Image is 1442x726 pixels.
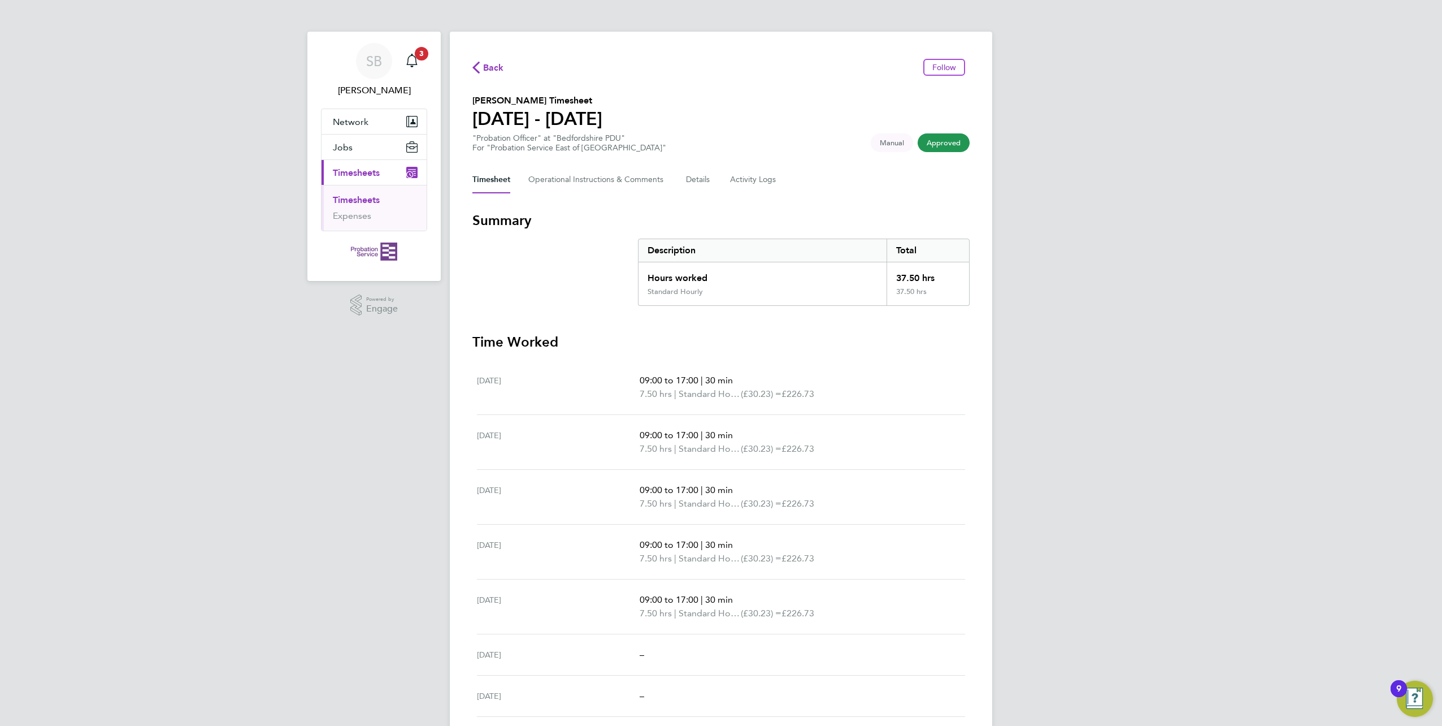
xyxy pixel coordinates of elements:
div: 37.50 hrs [887,262,969,287]
span: £226.73 [781,498,814,509]
span: 7.50 hrs [640,388,672,399]
span: 09:00 to 17:00 [640,430,698,440]
div: [DATE] [477,648,640,662]
span: | [701,594,703,605]
span: 30 min [705,539,733,550]
button: Operational Instructions & Comments [528,166,668,193]
h3: Time Worked [472,333,970,351]
div: [DATE] [477,483,640,511]
button: Open Resource Center, 9 new notifications [1397,681,1433,717]
section: Timesheet [472,211,970,717]
span: Standard Hourly [679,442,741,456]
span: £226.73 [781,443,814,454]
span: This timesheet was manually created. [871,133,913,152]
span: Standard Hourly [679,497,741,511]
a: Go to home page [321,243,427,261]
span: | [674,498,676,509]
span: | [674,608,676,619]
div: 37.50 hrs [887,287,969,305]
span: 30 min [705,375,733,386]
div: For "Probation Service East of [GEOGRAPHIC_DATA]" [472,143,666,153]
button: Timesheet [472,166,510,193]
span: Engage [366,304,398,314]
div: 9 [1396,689,1401,703]
div: Timesheets [322,185,427,231]
span: | [674,553,676,564]
span: 7.50 hrs [640,608,672,619]
span: 7.50 hrs [640,553,672,564]
span: 7.50 hrs [640,443,672,454]
span: Standard Hourly [679,607,741,620]
button: Follow [923,59,965,76]
span: 7.50 hrs [640,498,672,509]
span: Standard Hourly [679,552,741,565]
span: 30 min [705,485,733,495]
div: [DATE] [477,593,640,620]
a: 3 [401,43,423,79]
div: Standard Hourly [648,287,703,296]
button: Details [686,166,712,193]
span: | [701,375,703,386]
span: Powered by [366,295,398,304]
span: This timesheet has been approved. [918,133,970,152]
div: "Probation Officer" at "Bedfordshire PDU" [472,133,666,153]
div: [DATE] [477,429,640,456]
span: (£30.23) = [741,443,781,454]
div: Hours worked [639,262,887,287]
button: Network [322,109,427,134]
h2: [PERSON_NAME] Timesheet [472,94,602,107]
a: Timesheets [333,195,380,205]
span: 30 min [705,594,733,605]
span: Timesheets [333,167,380,178]
span: (£30.23) = [741,553,781,564]
h1: [DATE] - [DATE] [472,107,602,130]
span: – [640,649,644,660]
a: Powered byEngage [350,295,398,316]
span: (£30.23) = [741,388,781,399]
span: (£30.23) = [741,608,781,619]
span: | [674,388,676,399]
div: Description [639,239,887,262]
span: £226.73 [781,608,814,619]
div: [DATE] [477,374,640,401]
span: 09:00 to 17:00 [640,375,698,386]
img: probationservice-logo-retina.png [351,243,397,261]
span: 09:00 to 17:00 [640,594,698,605]
span: (£30.23) = [741,498,781,509]
button: Timesheets [322,160,427,185]
button: Back [472,60,504,74]
span: £226.73 [781,388,814,399]
button: Jobs [322,135,427,159]
span: £226.73 [781,553,814,564]
span: 3 [415,47,428,60]
div: [DATE] [477,689,640,703]
h3: Summary [472,211,970,230]
span: Back [483,61,504,75]
div: [DATE] [477,538,640,565]
span: 30 min [705,430,733,440]
span: | [701,430,703,440]
a: SB[PERSON_NAME] [321,43,427,97]
div: Total [887,239,969,262]
span: | [701,539,703,550]
div: Summary [638,239,970,306]
span: | [701,485,703,495]
span: | [674,443,676,454]
nav: Main navigation [307,32,441,281]
span: 09:00 to 17:00 [640,539,698,550]
span: Jobs [333,142,353,153]
span: – [640,690,644,701]
span: Simon Brooks [321,84,427,97]
span: SB [366,54,382,68]
span: 09:00 to 17:00 [640,485,698,495]
span: Network [333,116,368,127]
span: Follow [932,62,956,72]
a: Expenses [333,210,371,221]
button: Activity Logs [730,166,778,193]
span: Standard Hourly [679,387,741,401]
